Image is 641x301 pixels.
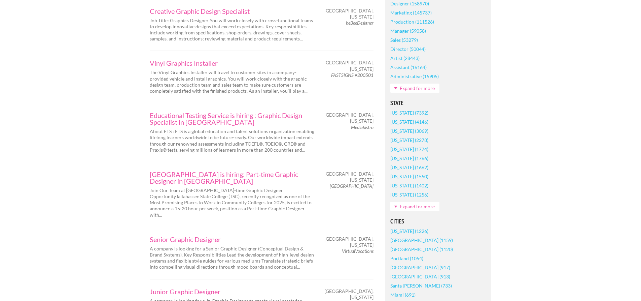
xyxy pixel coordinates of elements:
[390,254,423,263] a: Portland (1054)
[324,60,373,72] span: [GEOGRAPHIC_DATA], [US_STATE]
[150,236,315,243] a: Senior Graphic Designer
[390,227,428,236] a: [US_STATE] (1226)
[390,72,439,81] a: Administrative (15905)
[390,218,486,224] h5: Cities
[390,63,427,72] a: Assistant (16164)
[390,84,439,93] a: Expand for more
[390,263,450,272] a: [GEOGRAPHIC_DATA] (917)
[390,17,434,26] a: Production (111526)
[351,124,373,130] em: Mediabistro
[150,246,315,270] p: A company is looking for a Senior Graphic Designer (Conceptual Design & Brand Systems). Key Respo...
[150,8,315,14] a: Creative Graphic Design Specialist
[390,26,426,35] a: Manager (59058)
[390,154,428,163] a: [US_STATE] (1766)
[390,8,432,17] a: Marketing (145737)
[150,112,315,125] a: Educational Testing Service is hiring : Graphic Design Specialist in [GEOGRAPHIC_DATA]
[150,288,315,295] a: Junior Graphic Designer
[390,136,428,145] a: [US_STATE] (2278)
[346,20,373,26] em: beBeeDesigner
[390,190,428,199] a: [US_STATE] (1256)
[330,183,373,189] em: [GEOGRAPHIC_DATA]
[390,108,428,117] a: [US_STATE] (7392)
[390,35,418,44] a: Sales (53279)
[150,69,315,94] p: The Vinyl Graphics Installer will travel to customer sites in a company-provided vehicle and inst...
[324,171,373,183] span: [GEOGRAPHIC_DATA], [US_STATE]
[390,245,453,254] a: [GEOGRAPHIC_DATA] (1120)
[342,248,373,254] em: VirtualVocations
[324,288,373,300] span: [GEOGRAPHIC_DATA], [US_STATE]
[150,18,315,42] p: Job Title: Graphics Designer You will work closely with cross-functional teams to develop innovat...
[390,44,426,54] a: Director (50044)
[324,112,373,124] span: [GEOGRAPHIC_DATA], [US_STATE]
[150,128,315,153] p: About ETS : ETS is a global education and talent solutions organization enabling lifelong learner...
[390,272,450,281] a: [GEOGRAPHIC_DATA] (913)
[390,117,428,126] a: [US_STATE] (4146)
[150,171,315,184] a: [GEOGRAPHIC_DATA] is hiring: Part-time Graphic Designer in [GEOGRAPHIC_DATA]
[390,100,486,106] h5: State
[390,202,439,211] a: Expand for more
[390,172,428,181] a: [US_STATE] (1550)
[390,281,452,290] a: Santa [PERSON_NAME] (733)
[390,54,420,63] a: Artist (28443)
[150,60,315,66] a: Vinyl Graphics Installer
[390,163,428,172] a: [US_STATE] (1662)
[390,126,428,136] a: [US_STATE] (3069)
[390,145,428,154] a: [US_STATE] (1774)
[390,181,428,190] a: [US_STATE] (1402)
[390,236,453,245] a: [GEOGRAPHIC_DATA] (1159)
[331,72,373,78] em: FASTSIGNS #200501
[390,290,416,299] a: Miami (691)
[324,8,373,20] span: [GEOGRAPHIC_DATA], [US_STATE]
[150,187,315,218] p: Join Our Team at [GEOGRAPHIC_DATA]-time Graphic Designer OpportunityTallahassee State College (TS...
[324,236,373,248] span: [GEOGRAPHIC_DATA], [US_STATE]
